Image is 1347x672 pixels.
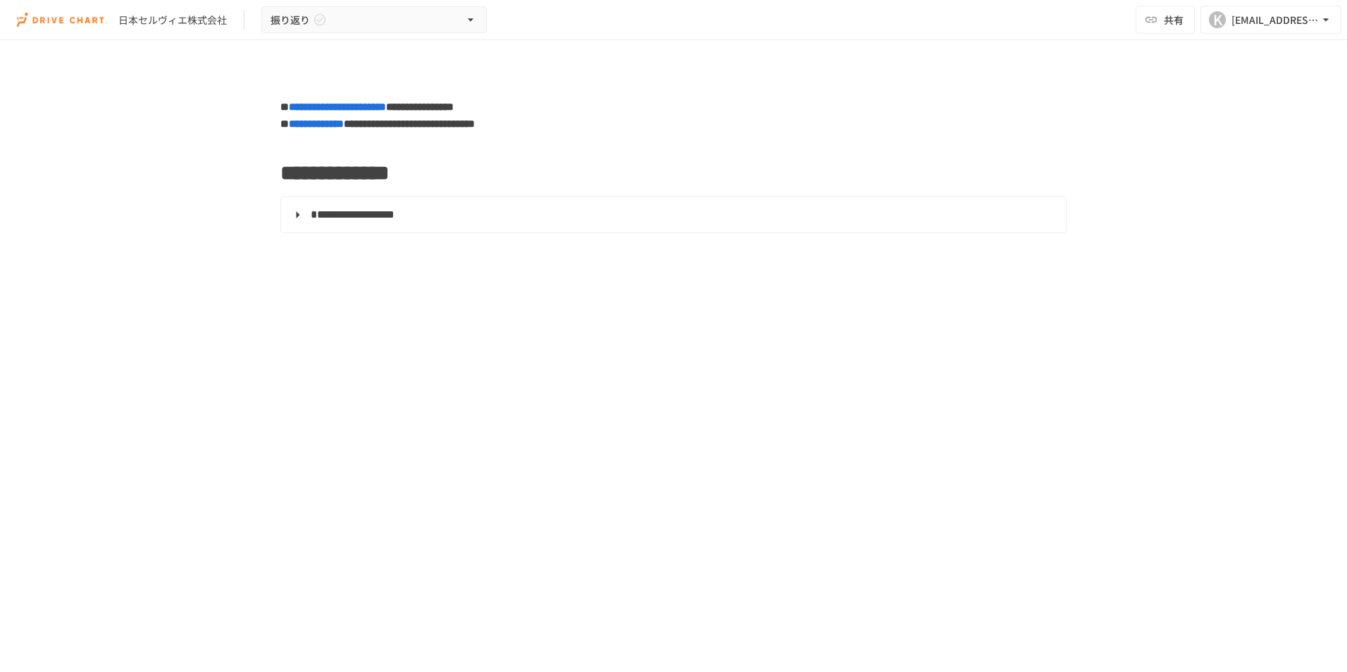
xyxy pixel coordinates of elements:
div: K [1209,11,1226,28]
img: i9VDDS9JuLRLX3JIUyK59LcYp6Y9cayLPHs4hOxMB9W [17,8,107,31]
span: 共有 [1164,12,1184,27]
button: 振り返り [261,6,487,34]
div: [EMAIL_ADDRESS][DOMAIN_NAME] [1231,11,1319,29]
span: 振り返り [271,11,310,29]
button: K[EMAIL_ADDRESS][DOMAIN_NAME] [1200,6,1341,34]
div: 日本セルヴィエ株式会社 [118,13,227,27]
button: 共有 [1136,6,1195,34]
